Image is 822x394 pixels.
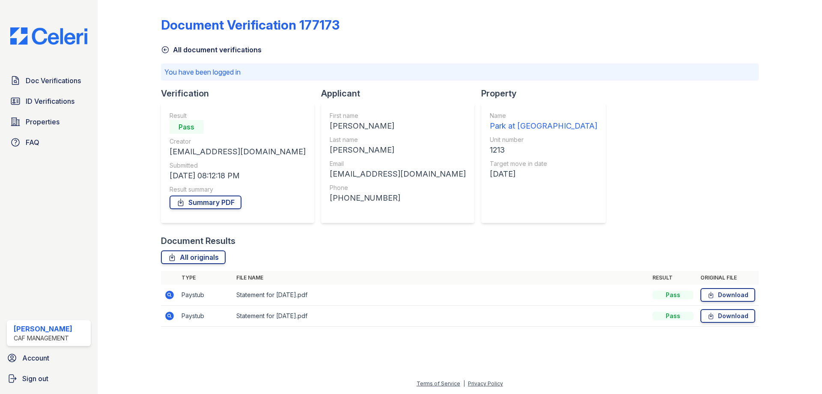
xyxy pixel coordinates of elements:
[7,72,91,89] a: Doc Verifications
[22,353,49,363] span: Account
[490,144,597,156] div: 1213
[3,370,94,387] a: Sign out
[3,349,94,367] a: Account
[481,87,613,99] div: Property
[170,111,306,120] div: Result
[700,288,755,302] a: Download
[161,45,262,55] a: All document verifications
[170,120,204,134] div: Pass
[161,87,321,99] div: Verification
[330,183,466,192] div: Phone
[170,137,306,146] div: Creator
[490,135,597,144] div: Unit number
[330,111,466,120] div: First name
[26,75,81,86] span: Doc Verifications
[170,195,241,209] a: Summary PDF
[22,373,48,384] span: Sign out
[330,135,466,144] div: Last name
[468,380,503,387] a: Privacy Policy
[321,87,481,99] div: Applicant
[233,285,649,306] td: Statement for [DATE].pdf
[7,113,91,130] a: Properties
[164,67,755,77] p: You have been logged in
[233,306,649,327] td: Statement for [DATE].pdf
[490,111,597,132] a: Name Park at [GEOGRAPHIC_DATA]
[170,185,306,194] div: Result summary
[170,170,306,182] div: [DATE] 08:12:18 PM
[490,120,597,132] div: Park at [GEOGRAPHIC_DATA]
[26,137,39,147] span: FAQ
[417,380,460,387] a: Terms of Service
[3,27,94,45] img: CE_Logo_Blue-a8612792a0a2168367f1c8372b55b34899dd931a85d93a1a3d3e32e68fde9ad4.png
[700,309,755,323] a: Download
[652,291,694,299] div: Pass
[652,312,694,320] div: Pass
[330,192,466,204] div: [PHONE_NUMBER]
[26,96,74,106] span: ID Verifications
[490,168,597,180] div: [DATE]
[330,168,466,180] div: [EMAIL_ADDRESS][DOMAIN_NAME]
[170,146,306,158] div: [EMAIL_ADDRESS][DOMAIN_NAME]
[7,134,91,151] a: FAQ
[490,111,597,120] div: Name
[7,93,91,110] a: ID Verifications
[233,271,649,285] th: File name
[490,159,597,168] div: Target move in date
[697,271,759,285] th: Original file
[26,117,60,127] span: Properties
[330,120,466,132] div: [PERSON_NAME]
[330,159,466,168] div: Email
[161,250,226,264] a: All originals
[170,161,306,170] div: Submitted
[463,380,465,387] div: |
[161,235,235,247] div: Document Results
[14,324,72,334] div: [PERSON_NAME]
[178,306,233,327] td: Paystub
[178,271,233,285] th: Type
[161,17,340,33] div: Document Verification 177173
[178,285,233,306] td: Paystub
[330,144,466,156] div: [PERSON_NAME]
[649,271,697,285] th: Result
[14,334,72,343] div: CAF Management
